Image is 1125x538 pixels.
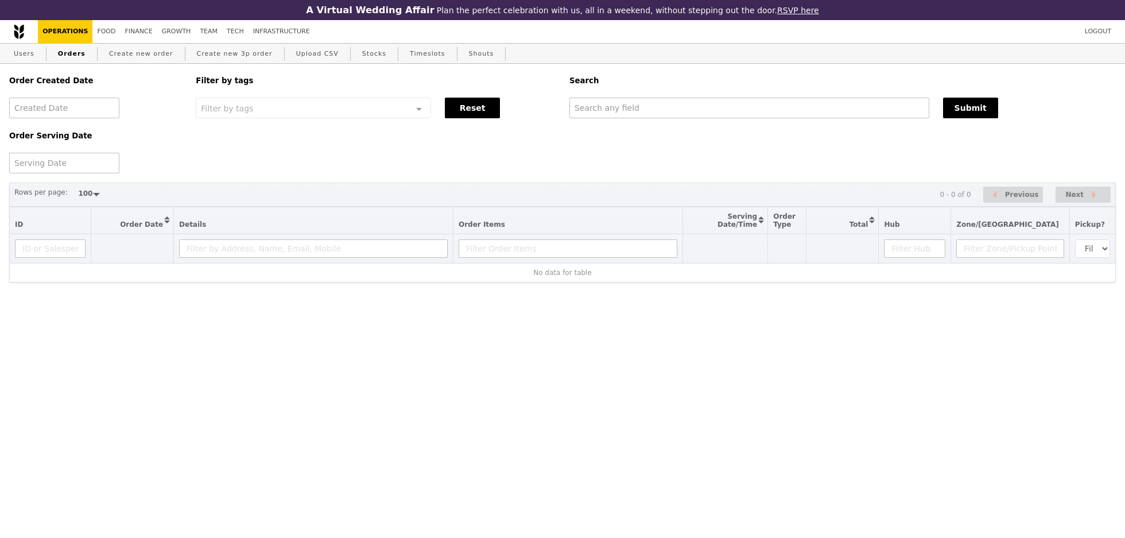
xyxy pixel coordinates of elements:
[459,220,505,229] span: Order Items
[464,44,499,64] a: Shouts
[249,20,315,43] a: Infrastructure
[38,20,92,43] a: Operations
[773,212,796,229] span: Order Type
[956,239,1064,258] input: Filter Zone/Pickup Point
[956,220,1059,229] span: Zone/[GEOGRAPHIC_DATA]
[195,20,222,43] a: Team
[232,5,893,16] div: Plan the perfect celebration with us, all in a weekend, without stepping out the door.
[445,98,500,118] button: Reset
[14,187,68,198] label: Rows per page:
[1056,187,1111,203] button: Next
[201,103,253,113] span: Filter by tags
[222,20,249,43] a: Tech
[179,220,206,229] span: Details
[9,153,119,173] input: Serving Date
[196,76,556,85] h5: Filter by tags
[104,44,178,64] a: Create new order
[777,6,819,15] a: RSVP here
[92,20,120,43] a: Food
[9,76,182,85] h5: Order Created Date
[1065,188,1084,202] span: Next
[53,44,90,64] a: Orders
[157,20,196,43] a: Growth
[15,239,86,258] input: ID or Salesperson name
[9,44,39,64] a: Users
[9,131,182,140] h5: Order Serving Date
[1080,20,1116,43] a: Logout
[569,76,1116,85] h5: Search
[358,44,391,64] a: Stocks
[983,187,1043,203] button: Previous
[9,98,119,118] input: Created Date
[1075,220,1105,229] span: Pickup?
[1005,188,1039,202] span: Previous
[121,20,157,43] a: Finance
[15,269,1110,277] div: No data for table
[884,220,899,229] span: Hub
[884,239,945,258] input: Filter Hub
[940,191,971,199] div: 0 - 0 of 0
[14,24,24,39] img: Grain logo
[943,98,998,118] button: Submit
[292,44,343,64] a: Upload CSV
[569,98,929,118] input: Search any field
[459,239,678,258] input: Filter Order Items
[15,220,23,229] span: ID
[405,44,449,64] a: Timeslots
[306,5,434,16] h3: A Virtual Wedding Affair
[192,44,277,64] a: Create new 3p order
[179,239,448,258] input: Filter by Address, Name, Email, Mobile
